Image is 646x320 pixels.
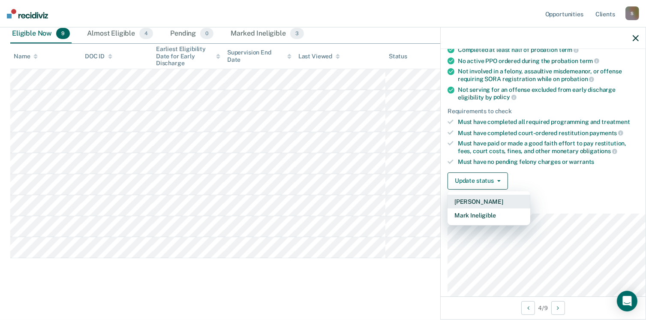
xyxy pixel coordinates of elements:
button: Previous Opportunity [521,301,535,315]
div: Not involved in a felony, assaultive misdemeanor, or offense requiring SORA registration while on [458,68,639,82]
span: policy [493,94,517,100]
span: 9 [56,28,70,39]
dt: Supervision [448,203,639,211]
div: Must have no pending felony charges or [458,158,639,166]
button: Mark Ineligible [448,208,530,222]
div: Almost Eligible [85,24,155,43]
div: Eligible Now [10,24,72,43]
span: payments [590,130,624,136]
div: Requirements to check [448,108,639,115]
div: No active PPO ordered during the probation [458,57,639,65]
div: S [625,6,639,20]
button: Next Opportunity [551,301,565,315]
img: Recidiviz [7,9,48,18]
span: term [580,57,599,64]
div: Earliest Eligibility Date for Early Discharge [156,45,220,67]
div: Completed at least half of probation [458,46,639,54]
span: treatment [601,118,630,125]
div: Marked Ineligible [229,24,306,43]
button: Update status [448,172,508,190]
span: term [559,46,579,53]
span: probation [561,75,595,82]
div: Must have completed court-ordered restitution [458,129,639,137]
div: Must have completed all required programming and [458,118,639,126]
div: Status [389,53,407,60]
span: 3 [290,28,304,39]
div: Open Intercom Messenger [617,291,637,311]
div: DOC ID [85,53,112,60]
div: Must have paid or made a good faith effort to pay restitution, fees, court costs, fines, and othe... [458,140,639,154]
div: Supervision End Date [227,49,291,63]
span: obligations [580,148,617,154]
div: Not serving for an offense excluded from early discharge eligibility by [458,86,639,101]
span: warrants [569,158,595,165]
span: 4 [139,28,153,39]
div: Last Viewed [298,53,340,60]
button: [PERSON_NAME] [448,195,530,208]
div: Name [14,53,38,60]
div: 4 / 9 [441,296,646,319]
span: 0 [200,28,213,39]
div: Pending [168,24,215,43]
